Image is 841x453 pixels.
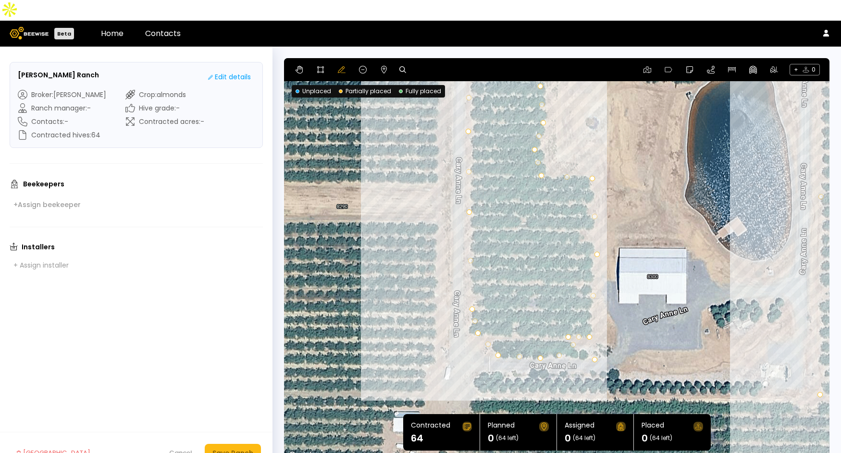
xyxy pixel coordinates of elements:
[496,435,519,441] span: (64 left)
[23,181,64,187] h3: Beekeepers
[565,422,594,431] div: Assigned
[573,435,595,441] span: (64 left)
[54,28,74,39] div: Beta
[145,28,181,39] a: Contacts
[125,117,204,126] div: Contracted acres : -
[18,70,99,80] h3: [PERSON_NAME] Ranch
[13,261,69,269] div: + Assign installer
[101,28,124,39] a: Home
[18,117,106,126] div: Contacts : -
[13,200,81,209] div: + Assign beekeeper
[296,87,331,96] div: Unplaced
[642,422,664,431] div: Placed
[488,433,494,443] h1: 0
[10,258,73,272] button: + Assign installer
[204,70,255,84] button: Edit details
[10,198,85,211] button: +Assign beekeeper
[339,87,391,96] div: Partially placed
[125,90,204,99] div: Crop : almonds
[22,244,55,250] h3: Installers
[399,87,441,96] div: Fully placed
[10,27,49,39] img: Beewise logo
[411,422,450,431] div: Contracted
[18,90,106,99] div: Broker : [PERSON_NAME]
[411,433,423,443] h1: 64
[565,433,571,443] h1: 0
[18,103,106,113] div: Ranch manager : -
[488,422,515,431] div: Planned
[208,72,251,82] div: Edit details
[18,130,106,140] div: Contracted hives : 64
[790,64,820,75] span: + 0
[650,435,672,441] span: (64 left)
[642,433,648,443] h1: 0
[125,103,204,113] div: Hive grade : -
